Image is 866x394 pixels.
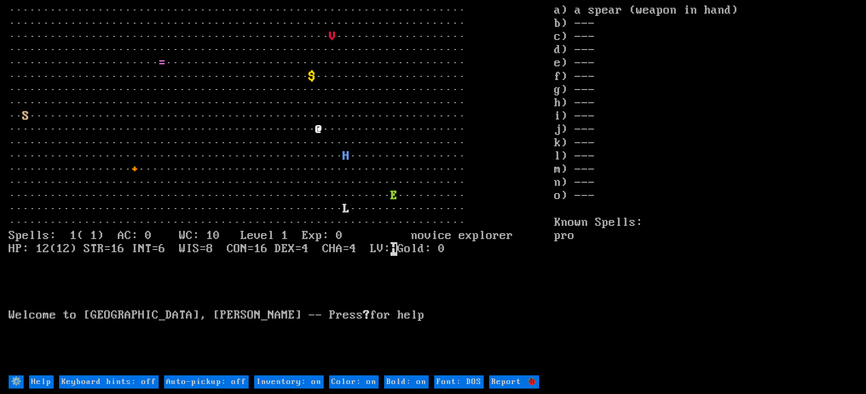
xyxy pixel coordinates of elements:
[9,375,24,389] input: ⚙️
[315,123,322,136] font: @
[554,4,857,374] stats: a) a spear (weapon in hand) b) --- c) --- d) --- e) --- f) --- g) --- h) --- i) --- j) --- k) ---...
[390,242,397,256] mark: H
[390,189,397,203] font: E
[434,375,484,389] input: Font: DOS
[254,375,324,389] input: Inventory: on
[29,375,54,389] input: Help
[9,4,554,374] larn: ··································································· ·····························...
[329,375,379,389] input: Color: on
[363,309,370,322] b: ?
[329,30,336,44] font: V
[343,150,350,163] font: H
[343,202,350,216] font: L
[131,163,138,176] font: +
[309,70,315,84] font: $
[489,375,539,389] input: Report 🐞
[164,375,249,389] input: Auto-pickup: off
[22,110,29,123] font: S
[59,375,159,389] input: Keyboard hints: off
[159,56,165,70] font: =
[384,375,429,389] input: Bold: on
